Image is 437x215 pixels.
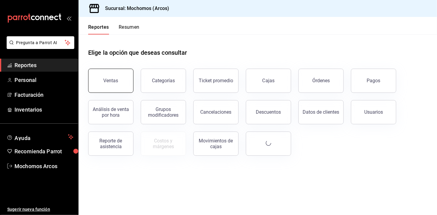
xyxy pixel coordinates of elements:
[104,78,118,83] div: Ventas
[88,24,140,34] div: navigation tabs
[88,24,109,34] button: Reportes
[262,77,275,84] div: Cajas
[14,61,73,69] span: Reportes
[7,206,73,213] span: Sugerir nueva función
[246,69,291,93] a: Cajas
[92,106,130,118] div: Análisis de venta por hora
[193,100,239,124] button: Cancelaciones
[145,106,182,118] div: Grupos modificadores
[16,40,65,46] span: Pregunta a Parrot AI
[14,91,73,99] span: Facturación
[351,69,396,93] button: Pagos
[14,147,73,155] span: Recomienda Parrot
[298,69,344,93] button: Órdenes
[193,69,239,93] button: Ticket promedio
[312,78,330,83] div: Órdenes
[141,100,186,124] button: Grupos modificadores
[4,44,74,50] a: Pregunta a Parrot AI
[303,109,339,115] div: Datos de clientes
[141,69,186,93] button: Categorías
[152,78,175,83] div: Categorías
[193,132,239,156] button: Movimientos de cajas
[197,138,235,149] div: Movimientos de cajas
[351,100,396,124] button: Usuarios
[141,132,186,156] button: Contrata inventarios para ver este reporte
[88,132,133,156] button: Reporte de asistencia
[119,24,140,34] button: Resumen
[367,78,381,83] div: Pagos
[92,138,130,149] div: Reporte de asistencia
[364,109,383,115] div: Usuarios
[14,162,73,170] span: Mochomos Arcos
[199,78,233,83] div: Ticket promedio
[88,48,187,57] h1: Elige la opción que deseas consultar
[88,100,133,124] button: Análisis de venta por hora
[14,76,73,84] span: Personal
[201,109,232,115] div: Cancelaciones
[145,138,182,149] div: Costos y márgenes
[298,100,344,124] button: Datos de clientes
[88,69,133,93] button: Ventas
[100,5,169,12] h3: Sucursal: Mochomos (Arcos)
[7,36,74,49] button: Pregunta a Parrot AI
[246,100,291,124] button: Descuentos
[66,16,71,21] button: open_drawer_menu
[14,133,66,141] span: Ayuda
[14,106,73,114] span: Inventarios
[256,109,281,115] div: Descuentos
